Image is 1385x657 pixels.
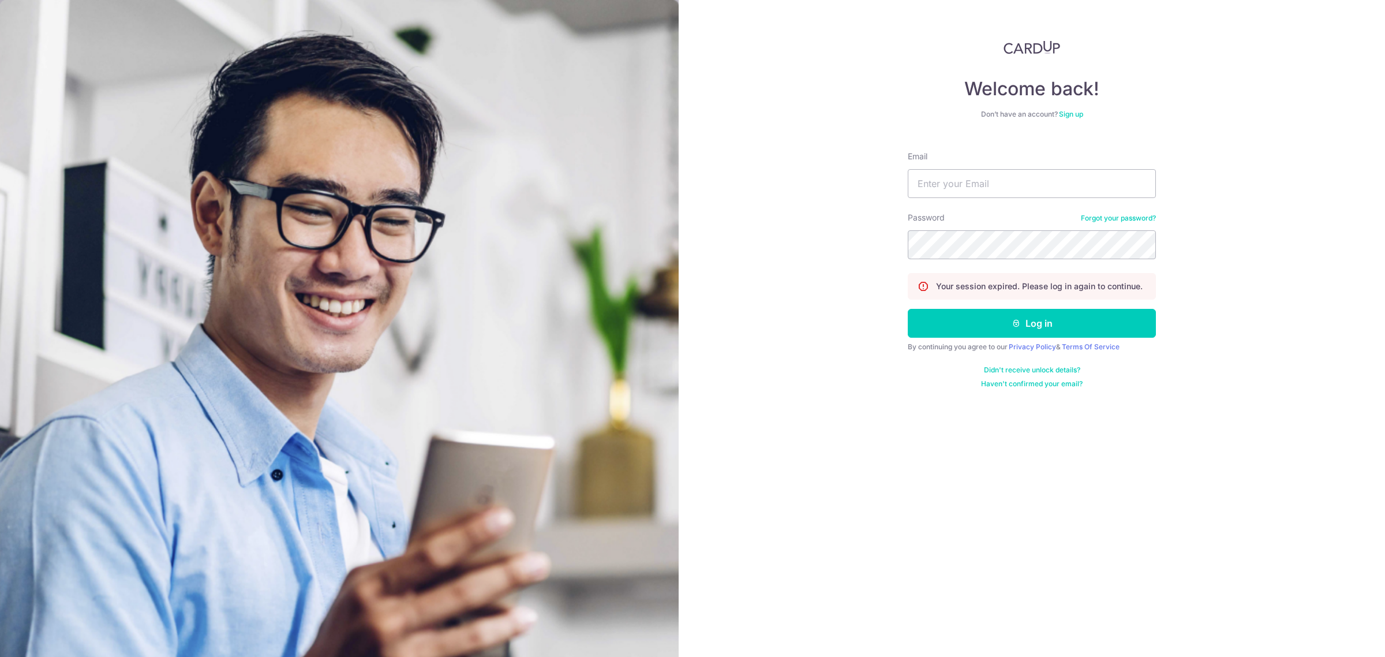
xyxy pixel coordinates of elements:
a: Privacy Policy [1009,342,1056,351]
button: Log in [908,309,1156,338]
div: Don’t have an account? [908,110,1156,119]
label: Password [908,212,945,223]
p: Your session expired. Please log in again to continue. [936,281,1143,292]
h4: Welcome back! [908,77,1156,100]
div: By continuing you agree to our & [908,342,1156,352]
a: Haven't confirmed your email? [981,379,1083,389]
input: Enter your Email [908,169,1156,198]
img: CardUp Logo [1004,40,1060,54]
a: Terms Of Service [1062,342,1120,351]
a: Forgot your password? [1081,214,1156,223]
label: Email [908,151,927,162]
a: Sign up [1059,110,1083,118]
a: Didn't receive unlock details? [984,365,1080,375]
